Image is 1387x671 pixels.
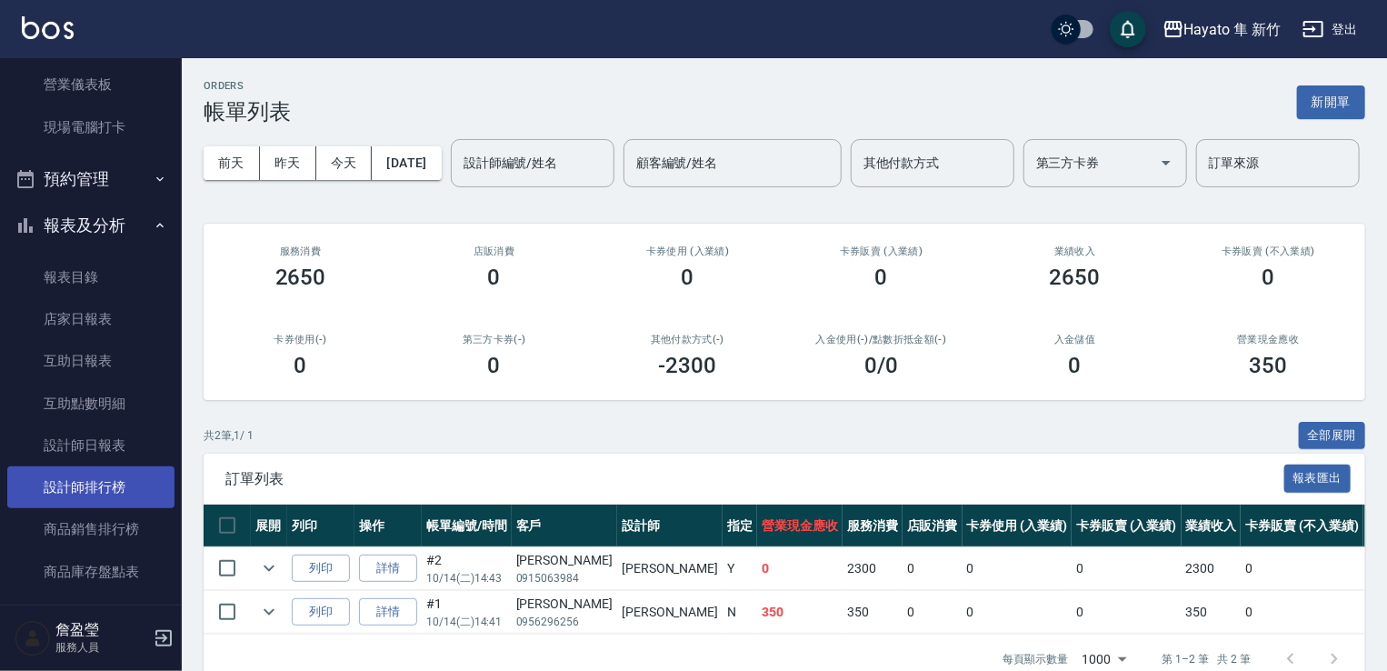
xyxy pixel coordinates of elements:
[1284,465,1352,493] button: 報表匯出
[359,555,417,583] a: 詳情
[617,505,723,547] th: 設計師
[7,593,175,635] a: 顧客入金餘額表
[516,614,613,630] p: 0956296256
[1241,547,1362,590] td: 0
[419,245,569,257] h2: 店販消費
[757,591,843,634] td: 350
[1155,11,1288,48] button: Hayato 隼 新竹
[275,265,326,290] h3: 2650
[1193,334,1343,346] h2: 營業現金應收
[843,505,903,547] th: 服務消費
[7,340,175,382] a: 互助日報表
[1299,422,1366,450] button: 全部展開
[251,505,287,547] th: 展開
[225,245,375,257] h3: 服務消費
[1297,93,1365,110] a: 新開單
[260,146,316,180] button: 昨天
[1184,18,1281,41] div: Hayato 隼 新竹
[15,620,51,656] img: Person
[225,470,1284,488] span: 訂單列表
[963,591,1073,634] td: 0
[512,505,617,547] th: 客戶
[1069,353,1082,378] h3: 0
[617,547,723,590] td: [PERSON_NAME]
[682,265,694,290] h3: 0
[723,505,757,547] th: 指定
[359,598,417,626] a: 詳情
[757,505,843,547] th: 營業現金應收
[963,547,1073,590] td: 0
[294,353,307,378] h3: 0
[422,505,512,547] th: 帳單編號/時間
[488,265,501,290] h3: 0
[204,146,260,180] button: 前天
[806,245,956,257] h2: 卡券販賣 (入業績)
[617,591,723,634] td: [PERSON_NAME]
[287,505,354,547] th: 列印
[354,505,422,547] th: 操作
[1050,265,1101,290] h3: 2650
[22,16,74,39] img: Logo
[1110,11,1146,47] button: save
[7,508,175,550] a: 商品銷售排行榜
[292,598,350,626] button: 列印
[1072,547,1182,590] td: 0
[1193,245,1343,257] h2: 卡券販賣 (不入業績)
[7,425,175,466] a: 設計師日報表
[903,547,963,590] td: 0
[1262,265,1275,290] h3: 0
[843,591,903,634] td: 350
[7,383,175,425] a: 互助點數明細
[7,202,175,249] button: 報表及分析
[316,146,373,180] button: 今天
[963,505,1073,547] th: 卡券使用 (入業績)
[7,155,175,203] button: 預約管理
[1182,591,1242,634] td: 350
[1000,245,1150,257] h2: 業績收入
[225,334,375,346] h2: 卡券使用(-)
[55,621,148,639] h5: 詹盈瑩
[613,334,763,346] h2: 其他付款方式(-)
[843,547,903,590] td: 2300
[757,547,843,590] td: 0
[1000,334,1150,346] h2: 入金儲值
[903,591,963,634] td: 0
[7,64,175,105] a: 營業儀表板
[1295,13,1365,46] button: 登出
[422,591,512,634] td: #1
[864,353,898,378] h3: 0 /0
[516,595,613,614] div: [PERSON_NAME]
[7,106,175,148] a: 現場電腦打卡
[292,555,350,583] button: 列印
[1003,651,1068,667] p: 每頁顯示數量
[723,547,757,590] td: Y
[419,334,569,346] h2: 第三方卡券(-)
[204,80,291,92] h2: ORDERS
[1182,547,1242,590] td: 2300
[204,427,254,444] p: 共 2 筆, 1 / 1
[204,99,291,125] h3: 帳單列表
[1162,651,1251,667] p: 第 1–2 筆 共 2 筆
[1241,591,1362,634] td: 0
[7,298,175,340] a: 店家日報表
[372,146,441,180] button: [DATE]
[426,614,507,630] p: 10/14 (二) 14:41
[1250,353,1288,378] h3: 350
[903,505,963,547] th: 店販消費
[422,547,512,590] td: #2
[659,353,717,378] h3: -2300
[7,256,175,298] a: 報表目錄
[1297,85,1365,119] button: 新開單
[7,551,175,593] a: 商品庫存盤點表
[1072,505,1182,547] th: 卡券販賣 (入業績)
[255,598,283,626] button: expand row
[1152,148,1181,177] button: Open
[516,551,613,570] div: [PERSON_NAME]
[806,334,956,346] h2: 入金使用(-) /點數折抵金額(-)
[516,570,613,586] p: 0915063984
[723,591,757,634] td: N
[875,265,888,290] h3: 0
[426,570,507,586] p: 10/14 (二) 14:43
[613,245,763,257] h2: 卡券使用 (入業績)
[1241,505,1362,547] th: 卡券販賣 (不入業績)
